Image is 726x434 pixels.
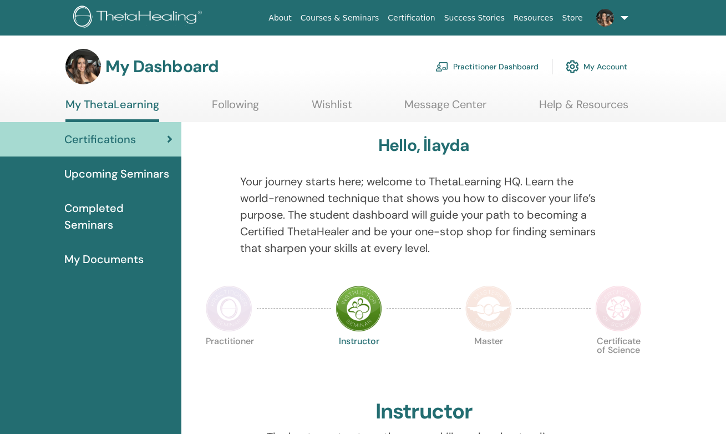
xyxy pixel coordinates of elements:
[336,337,382,383] p: Instructor
[64,251,144,268] span: My Documents
[566,54,627,79] a: My Account
[375,399,473,425] h2: Instructor
[595,285,642,332] img: Certificate of Science
[212,98,259,119] a: Following
[312,98,352,119] a: Wishlist
[596,9,614,27] img: default.jpg
[65,98,159,122] a: My ThetaLearning
[378,135,470,155] h3: Hello, İlayda
[64,200,172,233] span: Completed Seminars
[509,8,558,28] a: Resources
[336,285,382,332] img: Instructor
[539,98,628,119] a: Help & Resources
[64,165,169,182] span: Upcoming Seminars
[206,285,252,332] img: Practitioner
[264,8,296,28] a: About
[465,337,512,383] p: Master
[558,8,587,28] a: Store
[566,57,579,76] img: cog.svg
[65,49,101,84] img: default.jpg
[465,285,512,332] img: Master
[206,337,252,383] p: Practitioner
[73,6,206,31] img: logo.png
[435,54,539,79] a: Practitioner Dashboard
[296,8,384,28] a: Courses & Seminars
[404,98,486,119] a: Message Center
[435,62,449,72] img: chalkboard-teacher.svg
[440,8,509,28] a: Success Stories
[64,131,136,148] span: Certifications
[105,57,219,77] h3: My Dashboard
[595,337,642,383] p: Certificate of Science
[383,8,439,28] a: Certification
[240,173,608,256] p: Your journey starts here; welcome to ThetaLearning HQ. Learn the world-renowned technique that sh...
